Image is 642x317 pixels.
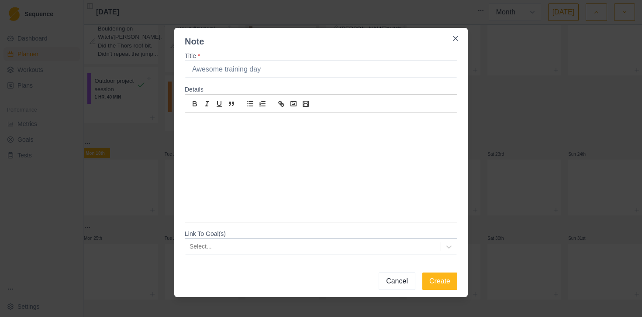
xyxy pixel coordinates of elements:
[287,99,300,109] button: image
[213,99,225,109] button: underline
[379,273,415,290] button: Cancel
[189,99,201,109] button: bold
[185,229,457,255] label: Link To Goal(s)
[244,99,256,109] button: list: bullet
[185,61,457,78] input: Awesome training day
[256,99,269,109] button: list: ordered
[449,31,463,45] button: Close
[174,28,468,48] header: Note
[201,99,213,109] button: italic
[185,51,452,61] label: Title
[185,85,452,94] label: Details
[300,99,312,109] button: video
[275,99,287,109] button: link
[190,242,191,251] input: Link To Goal(s)Select...
[225,99,238,109] button: blockquote
[422,273,457,290] button: Create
